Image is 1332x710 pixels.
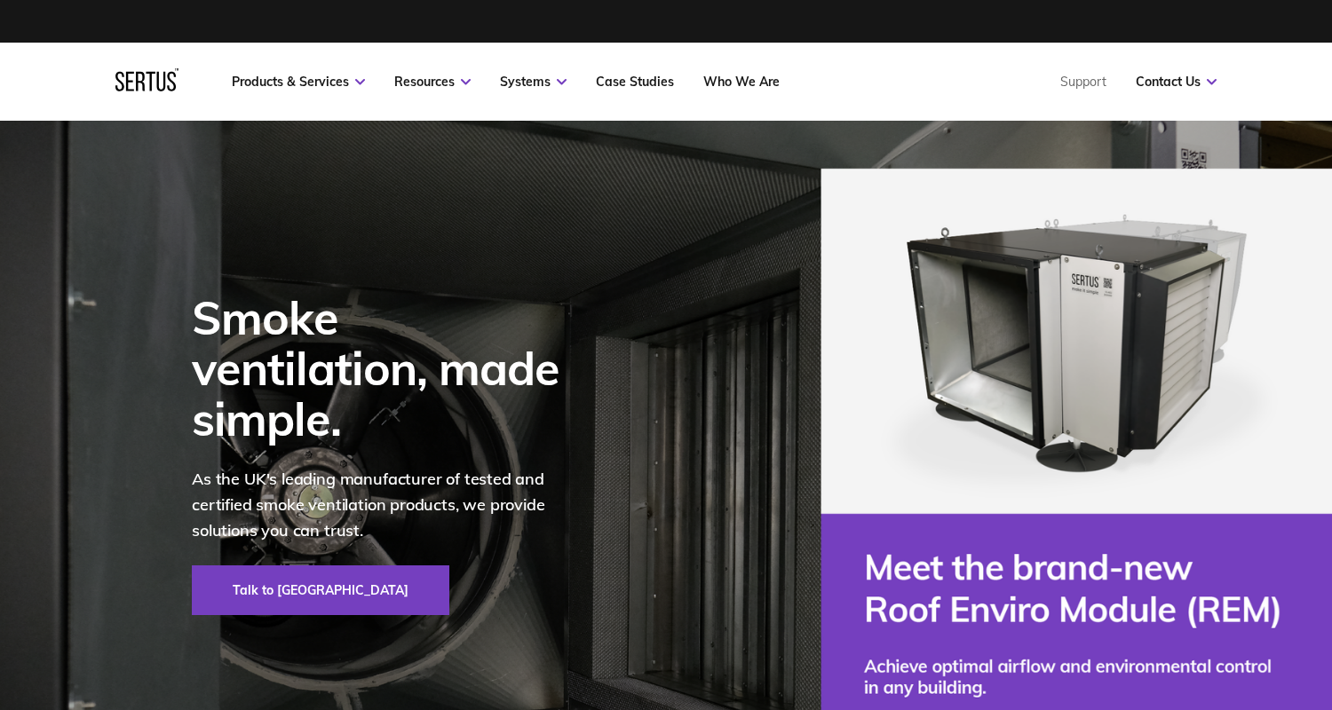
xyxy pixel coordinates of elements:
[192,467,583,543] p: As the UK's leading manufacturer of tested and certified smoke ventilation products, we provide s...
[232,74,365,90] a: Products & Services
[1136,74,1217,90] a: Contact Us
[394,74,471,90] a: Resources
[192,565,449,615] a: Talk to [GEOGRAPHIC_DATA]
[192,292,583,445] div: Smoke ventilation, made simple.
[703,74,780,90] a: Who We Are
[596,74,674,90] a: Case Studies
[500,74,567,90] a: Systems
[1060,74,1106,90] a: Support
